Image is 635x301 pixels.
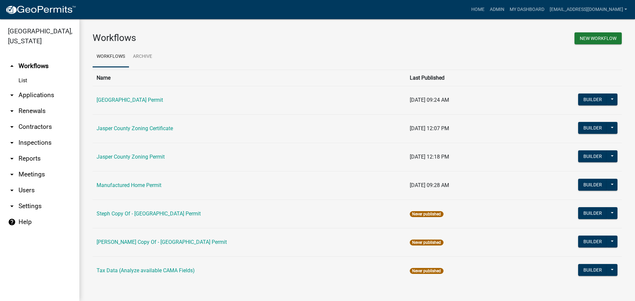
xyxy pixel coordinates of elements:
a: Manufactured Home Permit [97,182,161,188]
i: arrow_drop_down [8,107,16,115]
a: Jasper County Zoning Permit [97,154,165,160]
span: Never published [410,268,443,274]
span: [DATE] 09:24 AM [410,97,449,103]
button: New Workflow [574,32,622,44]
span: Never published [410,240,443,245]
h3: Workflows [93,32,352,44]
button: Builder [578,207,607,219]
span: [DATE] 12:18 PM [410,154,449,160]
button: Builder [578,236,607,247]
span: [DATE] 12:07 PM [410,125,449,132]
span: Never published [410,211,443,217]
a: Archive [129,46,156,67]
a: My Dashboard [507,3,547,16]
i: arrow_drop_down [8,91,16,99]
i: help [8,218,16,226]
i: arrow_drop_down [8,202,16,210]
a: Workflows [93,46,129,67]
a: Tax Data (Analyze available CAMA Fields) [97,267,195,274]
button: Builder [578,122,607,134]
span: [DATE] 09:28 AM [410,182,449,188]
a: [GEOGRAPHIC_DATA] Permit [97,97,163,103]
i: arrow_drop_down [8,186,16,194]
i: arrow_drop_down [8,170,16,178]
a: Jasper County Zoning Certificate [97,125,173,132]
a: Admin [487,3,507,16]
button: Builder [578,179,607,191]
i: arrow_drop_down [8,139,16,147]
i: arrow_drop_up [8,62,16,70]
th: Last Published [406,70,513,86]
button: Builder [578,94,607,105]
i: arrow_drop_down [8,123,16,131]
button: Builder [578,264,607,276]
th: Name [93,70,406,86]
a: [EMAIL_ADDRESS][DOMAIN_NAME] [547,3,630,16]
a: Steph Copy Of - [GEOGRAPHIC_DATA] Permit [97,210,201,217]
a: Home [469,3,487,16]
i: arrow_drop_down [8,155,16,163]
button: Builder [578,150,607,162]
a: [PERSON_NAME] Copy Of - [GEOGRAPHIC_DATA] Permit [97,239,227,245]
